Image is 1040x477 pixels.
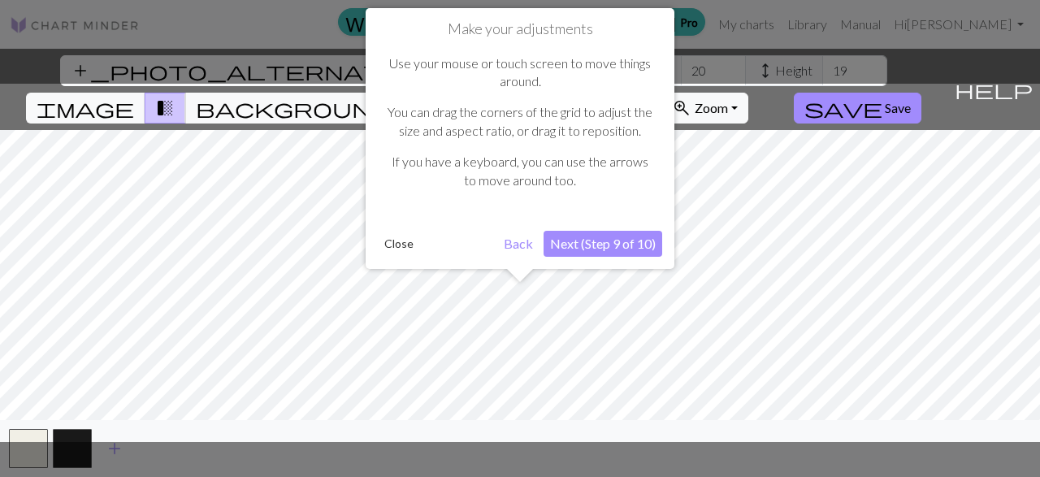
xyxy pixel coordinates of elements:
[386,103,654,140] p: You can drag the corners of the grid to adjust the size and aspect ratio, or drag it to reposition.
[386,153,654,189] p: If you have a keyboard, you can use the arrows to move around too.
[378,20,662,38] h1: Make your adjustments
[497,231,539,257] button: Back
[544,231,662,257] button: Next (Step 9 of 10)
[366,8,674,269] div: Make your adjustments
[386,54,654,91] p: Use your mouse or touch screen to move things around.
[378,232,420,256] button: Close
